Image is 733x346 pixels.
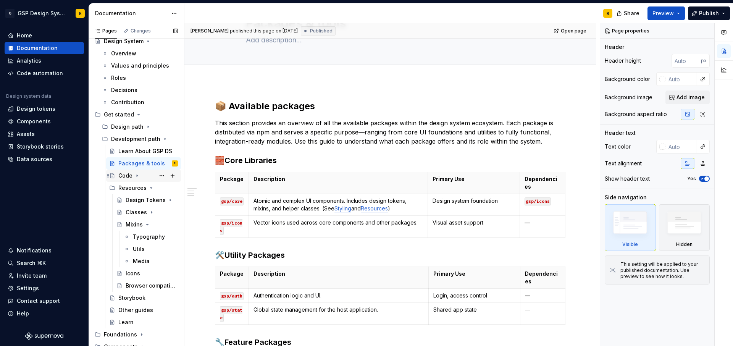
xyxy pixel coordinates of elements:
[106,182,181,194] div: Resources
[113,194,181,206] a: Design Tokens
[253,197,423,212] p: Atomic and complex UI components. Includes design tokens, mixins, and helper classes. (See and )
[605,43,624,51] div: Header
[701,58,707,64] p: px
[17,155,52,163] div: Data sources
[230,28,298,34] div: published this page on [DATE]
[433,270,465,277] strong: Primary Use
[220,292,244,300] code: gsp/auth
[111,62,169,70] div: Values and principles
[624,10,639,17] span: Share
[5,244,84,257] button: Notifications
[126,196,166,204] div: Design Tokens
[525,197,551,205] code: gsp/icons
[25,332,63,340] a: Supernova Logo
[253,270,285,277] strong: Description
[106,304,181,316] a: Other guides
[525,306,560,314] p: —
[118,294,145,302] div: Storybook
[113,218,181,231] a: Mixins
[5,67,84,79] a: Code automation
[111,99,144,106] div: Contribution
[133,233,165,241] div: Typography
[5,282,84,294] a: Settings
[561,28,586,34] span: Open page
[126,270,140,277] div: Icons
[92,328,181,341] div: Foundations
[104,331,137,338] div: Foundations
[118,147,172,155] div: Learn About GSP DS
[622,241,638,247] div: Visible
[5,29,84,42] a: Home
[433,219,515,226] p: Visual asset support
[99,72,181,84] a: Roles
[99,47,181,60] a: Overview
[605,194,647,201] div: Side navigation
[17,57,41,65] div: Analytics
[118,319,134,326] div: Learn
[665,140,696,154] input: Auto
[5,257,84,269] button: Search ⌘K
[133,245,145,253] div: Utils
[5,270,84,282] a: Invite team
[118,172,132,179] div: Code
[95,28,117,34] div: Pages
[433,197,515,205] p: Design system foundation
[106,170,181,182] a: Code
[113,206,181,218] a: Classes
[215,155,565,166] h3: 🧱
[111,86,137,94] div: Decisions
[605,175,650,183] div: Show header text
[121,231,181,243] a: Typography
[17,105,55,113] div: Design tokens
[659,204,710,251] div: Hidden
[525,292,560,299] p: —
[665,72,696,86] input: Auto
[118,160,165,167] div: Packages & tools
[174,160,176,167] div: R
[17,247,52,254] div: Notifications
[215,118,565,146] p: This section provides an overview of all the available packages within the design system ecosyste...
[551,26,590,36] a: Open page
[215,100,565,112] h2: 📦 Available packages
[605,75,650,83] div: Background color
[620,261,705,280] div: This setting will be applied to your published documentation. Use preview to see how it looks.
[2,5,87,21] button: GGSP Design SystemR
[361,205,388,212] a: Resources
[118,306,153,314] div: Other guides
[111,135,160,143] div: Development path
[672,54,701,68] input: Auto
[126,282,176,289] div: Browser compatibility
[310,28,333,34] span: Published
[525,219,560,226] p: —
[104,111,134,118] div: Get started
[17,285,39,292] div: Settings
[433,176,465,182] strong: Primary Use
[99,133,181,145] div: Development path
[525,176,557,190] strong: Dependencies
[131,28,151,34] div: Changes
[106,157,181,170] a: Packages & toolsR
[99,84,181,96] a: Decisions
[99,60,181,72] a: Values and principles
[99,121,181,133] div: Design path
[111,50,136,57] div: Overview
[433,292,515,299] p: Login, access control
[676,241,693,247] div: Hidden
[224,251,285,260] strong: Utility Packages
[17,44,58,52] div: Documentation
[5,103,84,115] a: Design tokens
[605,160,642,167] div: Text alignment
[111,123,144,131] div: Design path
[676,94,705,101] span: Add image
[5,307,84,320] button: Help
[605,57,641,65] div: Header height
[104,37,144,45] div: Design System
[220,219,242,235] code: gsp/icons
[665,91,710,104] button: Add image
[605,129,636,137] div: Header text
[17,272,47,280] div: Invite team
[688,6,730,20] button: Publish
[220,306,242,322] code: gsp/state
[113,280,181,292] a: Browser compatibility
[607,10,609,16] div: R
